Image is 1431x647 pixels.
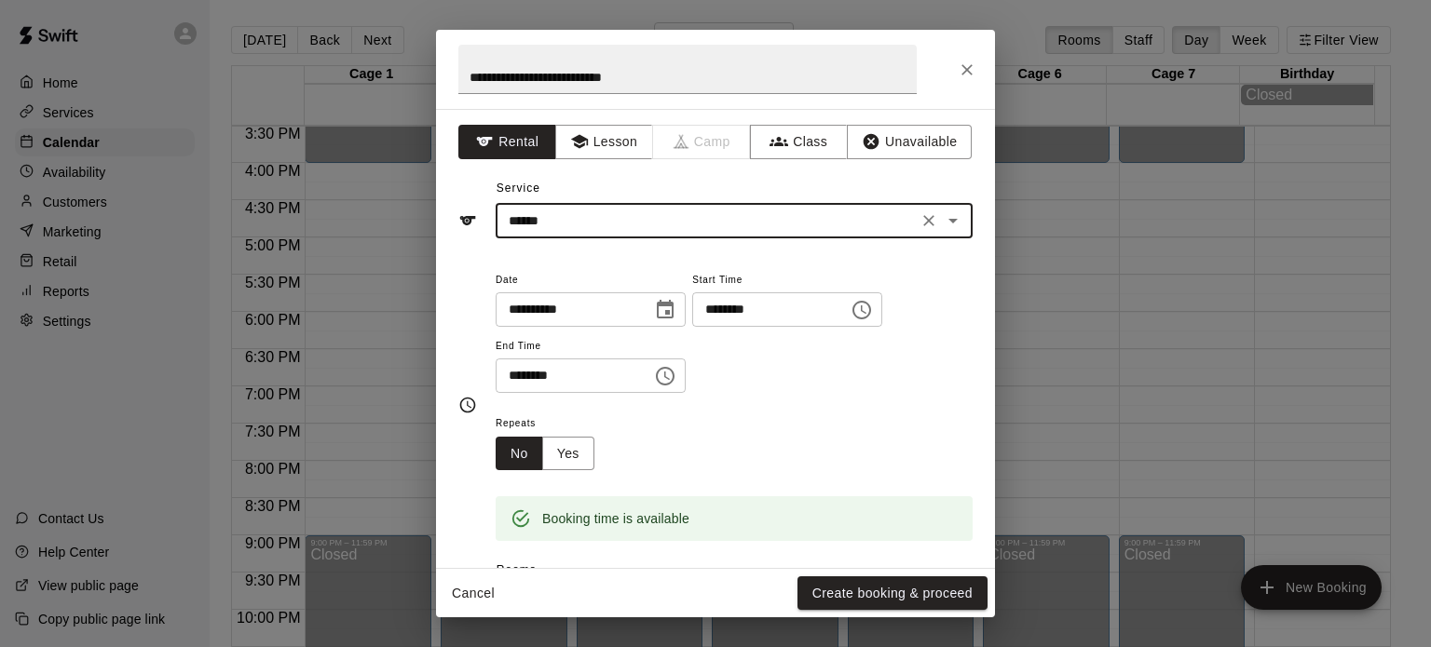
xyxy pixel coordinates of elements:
button: Create booking & proceed [797,576,988,611]
span: Service [497,182,540,195]
svg: Timing [458,396,477,414]
button: Choose date, selected date is Aug 22, 2025 [647,291,684,329]
button: No [496,437,543,471]
span: Date [496,268,686,293]
button: Open [940,208,966,234]
button: Choose time, selected time is 7:00 PM [647,357,684,395]
button: Cancel [443,576,503,611]
div: Booking time is available [542,502,689,535]
span: Rooms [497,563,537,576]
span: Repeats [496,411,609,437]
button: Yes [542,437,594,471]
button: Clear [916,208,942,234]
span: End Time [496,334,686,359]
button: Choose time, selected time is 6:30 PM [843,291,880,329]
button: Remove all [899,561,973,590]
span: Camps can only be created in the Services page [653,125,751,159]
button: Class [750,125,848,159]
svg: Service [458,211,477,230]
button: Close [950,53,984,87]
button: Unavailable [847,125,972,159]
span: Start Time [692,268,882,293]
div: outlined button group [496,437,594,471]
button: Rental [458,125,556,159]
button: Lesson [555,125,653,159]
button: Add all [839,561,899,590]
